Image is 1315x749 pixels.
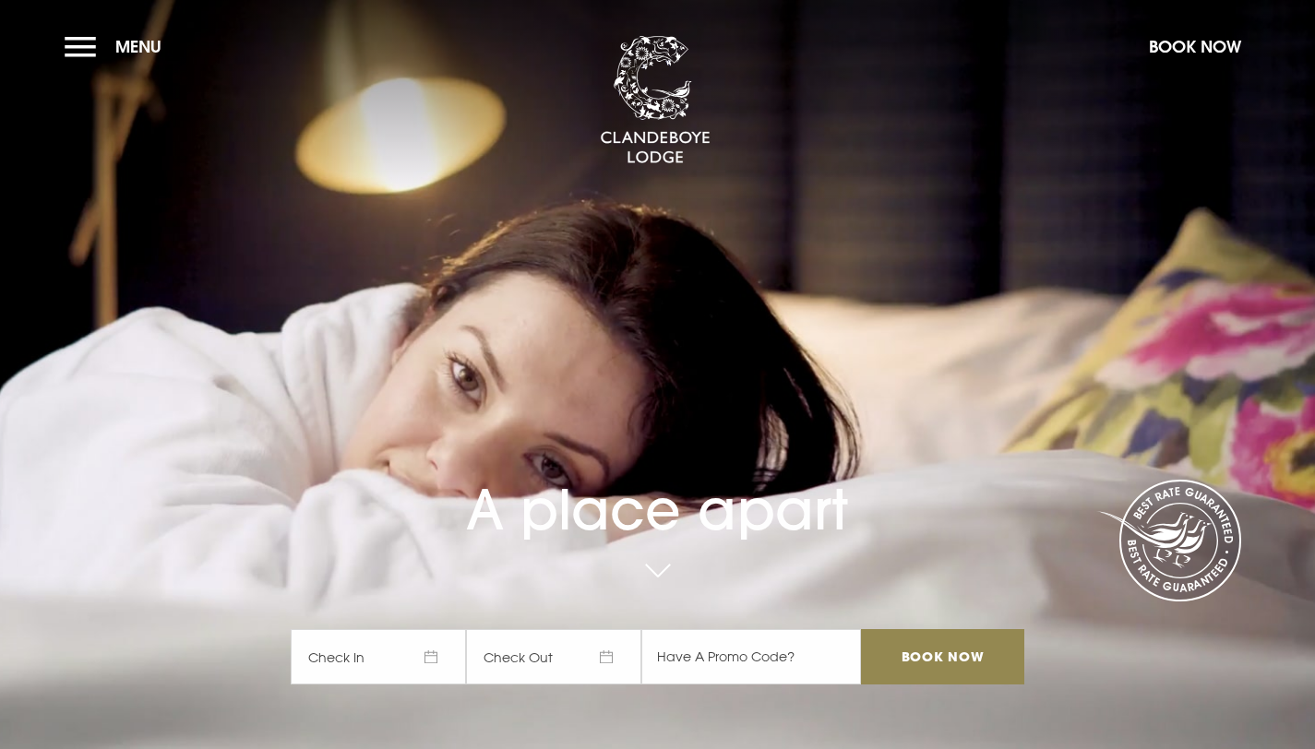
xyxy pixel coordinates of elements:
button: Book Now [1140,27,1250,66]
img: Clandeboye Lodge [600,36,711,165]
span: Check In [291,629,466,684]
button: Menu [65,27,171,66]
input: Have A Promo Code? [641,629,861,684]
h1: A place apart [291,431,1023,542]
input: Book Now [861,629,1023,684]
span: Check Out [466,629,641,684]
span: Menu [115,36,161,57]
